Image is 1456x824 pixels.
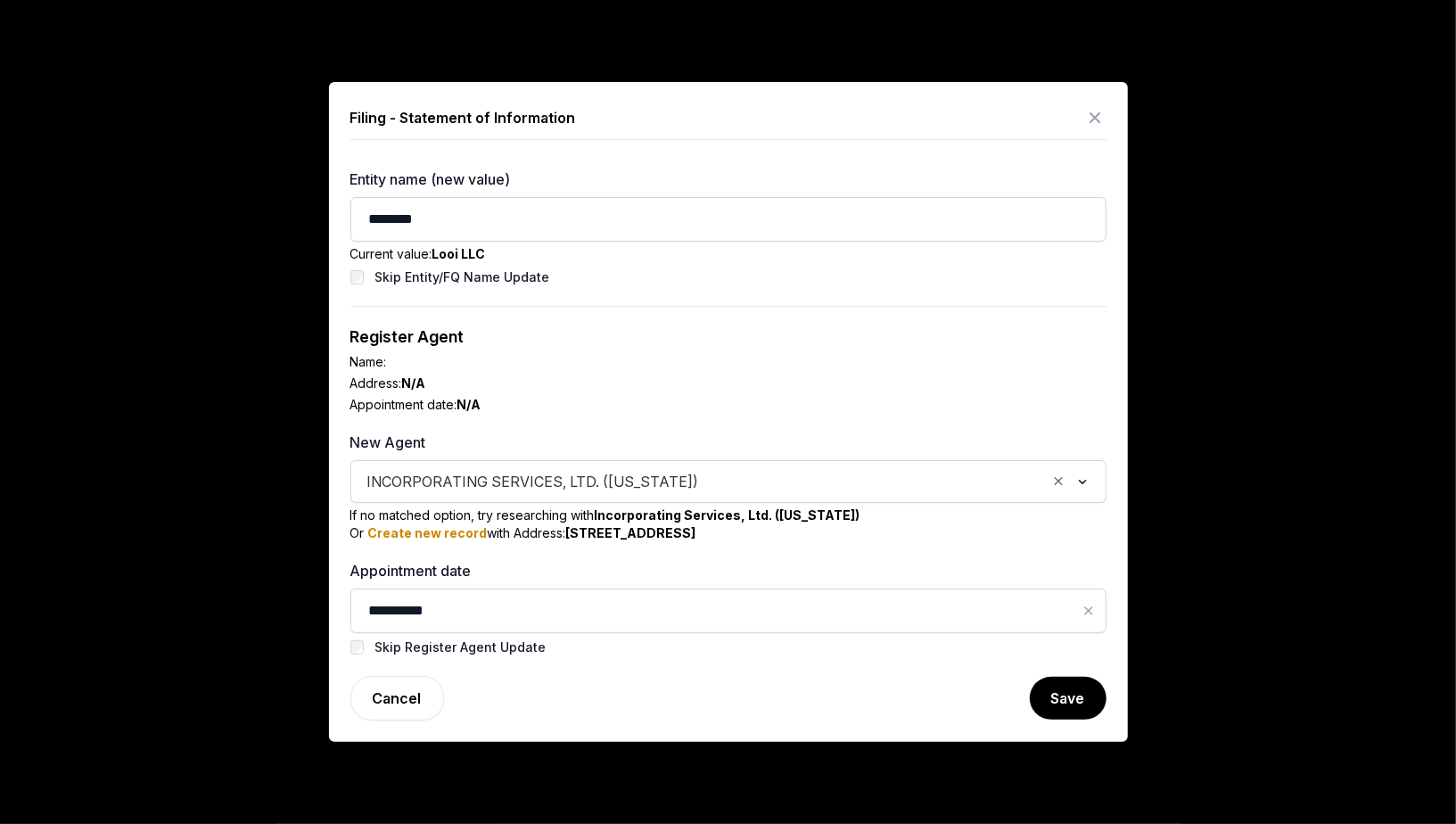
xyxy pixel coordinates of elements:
div: Register Agent [350,325,1106,350]
label: Appointment date [350,560,1106,581]
div: Current value: [350,245,1106,263]
button: Clear Selected [1051,469,1067,494]
a: Cancel [350,676,444,721]
div: Filing - Statement of Information [350,107,576,128]
label: Skip Register Agent Update [374,639,546,655]
span: INCORPORATING SERVICES, LTD. ([US_STATE]) [363,469,703,494]
div: If no matched option, try researching with Or [350,507,1106,542]
button: Save [1030,677,1106,720]
label: New Agent [350,432,1106,453]
label: Entity name (new value) [350,169,1106,190]
div: Address: [350,375,1106,392]
a: Create new record [368,525,488,540]
b: [STREET_ADDRESS] [566,525,696,540]
div: Name: [350,353,1106,371]
input: Search for option [707,469,1047,494]
div: Appointment date: [350,396,1106,414]
b: N/A [402,375,426,391]
label: Skip Entity/FQ Name Update [374,269,549,284]
div: Search for option [359,466,1098,498]
b: Incorporating Services, Ltd. ([US_STATE]) [595,507,860,523]
b: N/A [457,397,481,412]
b: Looi LLC [432,246,486,261]
input: Datepicker input [350,589,1106,633]
span: with Address: [488,525,696,540]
